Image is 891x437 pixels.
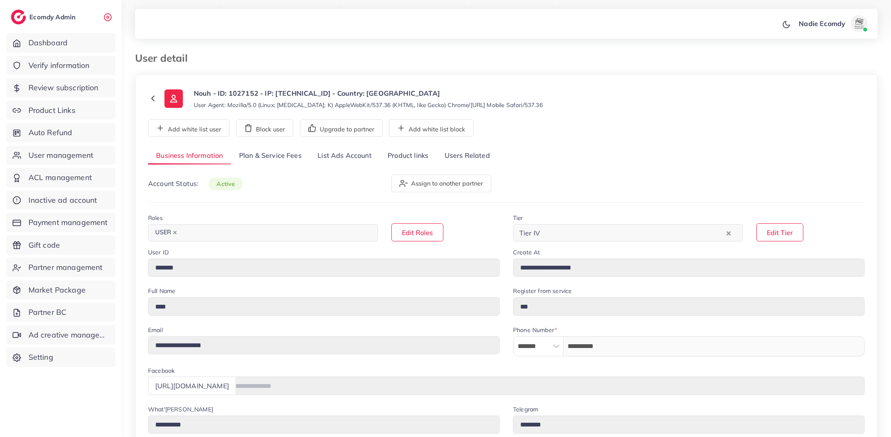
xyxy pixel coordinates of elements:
[148,147,231,165] a: Business Information
[513,326,557,334] label: Phone Number
[11,10,26,24] img: logo
[29,195,97,206] span: Inactive ad account
[799,18,845,29] p: Nadie Ecomdy
[6,348,115,367] a: Setting
[148,224,378,241] div: Search for option
[756,223,803,241] button: Edit Tier
[148,405,213,413] label: What'[PERSON_NAME]
[29,285,86,296] span: Market Package
[29,330,109,340] span: Ad creative management
[6,56,115,75] a: Verify information
[148,248,169,256] label: User ID
[6,325,115,345] a: Ad creative management
[29,37,68,48] span: Dashboard
[29,262,103,273] span: Partner management
[518,227,542,239] span: Tier IV
[173,230,177,235] button: Deselect USER
[6,213,115,232] a: Payment management
[513,405,538,413] label: Telegram
[164,89,183,108] img: ic-user-info.36bf1079.svg
[29,105,76,116] span: Product Links
[135,52,194,64] h3: User detail
[182,226,367,239] input: Search for option
[310,147,380,165] a: List Ads Account
[29,172,92,183] span: ACL management
[29,217,108,228] span: Payment management
[194,88,543,98] p: Nouh - ID: 1027152 - IP: [TECHNICAL_ID] - Country: [GEOGRAPHIC_DATA]
[29,127,73,138] span: Auto Refund
[148,214,163,222] label: Roles
[6,191,115,210] a: Inactive ad account
[29,307,67,318] span: Partner BC
[29,13,78,21] h2: Ecomdy Admin
[513,214,523,222] label: Tier
[6,33,115,52] a: Dashboard
[851,15,868,32] img: avatar
[148,326,163,334] label: Email
[513,248,540,256] label: Create At
[513,224,743,241] div: Search for option
[6,236,115,255] a: Gift code
[6,258,115,277] a: Partner management
[11,10,78,24] a: logoEcomdy Admin
[380,147,436,165] a: Product links
[151,227,181,238] span: USER
[6,146,115,165] a: User management
[29,352,53,363] span: Setting
[513,287,572,295] label: Register from service
[194,101,543,109] small: User Agent: Mozilla/5.0 (Linux; [MEDICAL_DATA]; K) AppleWebKit/537.36 (KHTML, like Gecko) Chrome/...
[391,175,491,192] button: Assign to another partner
[6,78,115,97] a: Review subscription
[6,280,115,300] a: Market Package
[391,223,443,241] button: Edit Roles
[148,377,236,395] div: [URL][DOMAIN_NAME]
[794,15,871,32] a: Nadie Ecomdyavatar
[542,226,724,239] input: Search for option
[6,123,115,142] a: Auto Refund
[148,119,229,137] button: Add white list user
[389,119,474,137] button: Add white list block
[6,101,115,120] a: Product Links
[29,82,99,93] span: Review subscription
[436,147,498,165] a: Users Related
[231,147,310,165] a: Plan & Service Fees
[148,178,243,189] p: Account Status:
[208,178,243,190] span: active
[6,303,115,322] a: Partner BC
[300,119,383,137] button: Upgrade to partner
[727,228,731,238] button: Clear Selected
[148,287,175,295] label: Full Name
[29,240,60,251] span: Gift code
[148,366,175,375] label: Facebook
[6,168,115,187] a: ACL management
[236,119,293,137] button: Block user
[29,60,90,71] span: Verify information
[29,150,93,161] span: User management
